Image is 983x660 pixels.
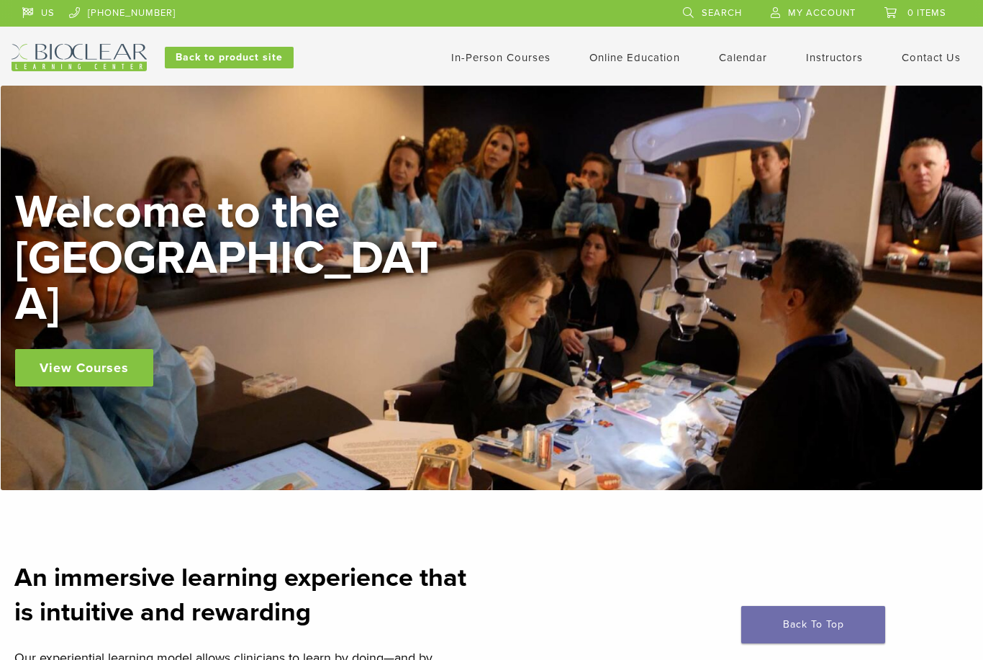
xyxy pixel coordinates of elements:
[902,51,961,64] a: Contact Us
[806,51,863,64] a: Instructors
[719,51,767,64] a: Calendar
[14,562,466,628] strong: An immersive learning experience that is intuitive and rewarding
[451,51,551,64] a: In-Person Courses
[15,349,153,386] a: View Courses
[15,189,447,327] h2: Welcome to the [GEOGRAPHIC_DATA]
[589,51,680,64] a: Online Education
[702,7,742,19] span: Search
[907,7,946,19] span: 0 items
[788,7,856,19] span: My Account
[165,47,294,68] a: Back to product site
[12,44,147,71] img: Bioclear
[741,606,885,643] a: Back To Top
